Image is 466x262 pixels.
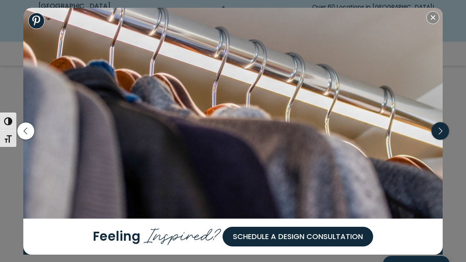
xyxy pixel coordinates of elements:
button: Close modal [426,11,439,24]
a: Schedule a Design Consultation [223,227,373,246]
span: Feeling [93,227,140,245]
span: Inspired? [144,219,223,247]
a: Share to Pinterest [28,13,45,29]
img: Chrome closet rod with built-in LED lighting [23,8,443,219]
